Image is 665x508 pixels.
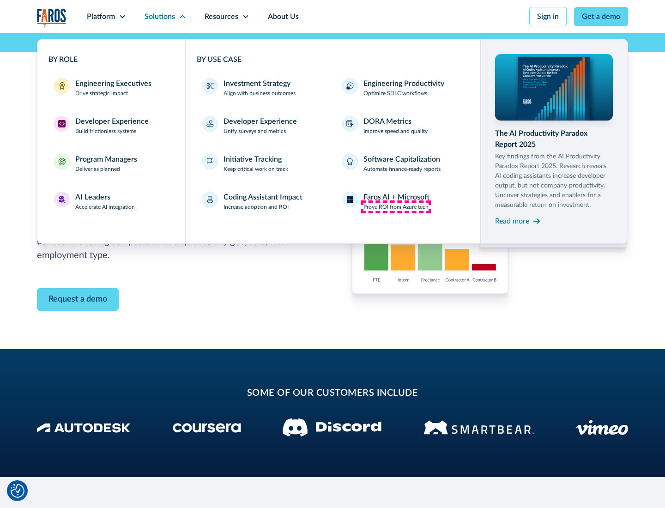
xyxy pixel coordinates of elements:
[48,186,174,217] a: AI LeadersAI LeadersAccelerate AI integration
[37,288,119,311] a: Contact Modal
[197,54,469,65] div: BY USE CASE
[75,78,151,89] div: Engineering Executives
[495,216,529,227] div: Read more
[58,196,66,203] img: AI Leaders
[423,419,534,436] img: Smartbear Logo
[11,484,24,498] button: Cookie Settings
[75,192,110,203] div: AI Leaders
[37,423,131,433] img: Autodesk Logo
[58,82,66,90] img: Engineering Executives
[75,127,136,135] p: Build frictionless systems
[75,165,120,173] p: Deliver as planned
[495,128,613,150] div: The AI Productivity Paradox Report 2025
[75,116,149,127] div: Developer Experience
[224,203,289,211] p: Increase adoption and ROI
[87,11,115,22] div: Platform
[337,110,469,141] a: DORA MetricsImprove speed and quality
[111,386,554,400] h2: some of our customers include
[197,148,329,179] a: Initiative TrackingKeep critical work on track
[48,110,174,141] a: Developer ExperienceDeveloper ExperienceBuild frictionless systems
[224,127,286,135] p: Unify surveys and metrics
[495,152,613,210] p: Key findings from the AI Productivity Paradox Report 2025. Research reveals AI coding assistants ...
[363,192,429,203] div: Faros AI + Microsoft
[224,165,288,173] p: Keep critical work on track
[337,186,469,217] a: Faros AI + MicrosoftProve ROI from Azure tech
[224,89,296,97] p: Align with business outcomes
[197,73,329,103] a: Investment StrategyAlign with business outcomes
[11,484,24,498] img: Revisit consent button
[173,423,241,433] img: Coursera Logo
[363,89,427,97] p: Optimize SDLC workflows
[574,7,628,26] a: Get a demo
[224,154,282,165] div: Initiative Tracking
[75,203,135,211] p: Accelerate AI integration
[145,11,175,22] div: Solutions
[205,11,238,22] div: Resources
[363,154,440,165] div: Software Capitalization
[363,165,441,173] p: Automate finance-ready reports
[363,127,428,135] p: Improve speed and quality
[224,116,297,127] div: Developer Experience
[37,8,66,27] img: Logo of the analytics and reporting company Faros.
[283,418,381,436] img: Discord logo
[58,120,66,127] img: Developer Experience
[37,33,628,244] nav: Solutions
[75,154,137,165] div: Program Managers
[75,89,128,97] p: Drive strategic impact
[576,420,628,435] img: Vimeo logo
[529,7,567,26] a: Sign in
[197,110,329,141] a: Developer ExperienceUnify surveys and metrics
[37,8,66,27] a: home
[363,78,444,89] div: Engineering Productivity
[224,78,290,89] div: Investment Strategy
[48,73,174,103] a: Engineering ExecutivesEngineering ExecutivesDrive strategic impact
[363,116,411,127] div: DORA Metrics
[337,73,469,103] a: Engineering ProductivityOptimize SDLC workflows
[48,54,174,65] div: BY ROLE
[495,54,613,229] a: The AI Productivity Paradox Report 2025Key findings from the AI Productivity Paradox Report 2025....
[58,158,66,165] img: Program Managers
[224,192,302,203] div: Coding Assistant Impact
[363,203,429,211] p: Prove ROI from Azure tech
[337,148,469,179] a: Software CapitalizationAutomate finance-ready reports
[48,148,174,179] a: Program ManagersProgram ManagersDeliver as planned
[197,186,329,217] a: Coding Assistant ImpactIncrease adoption and ROI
